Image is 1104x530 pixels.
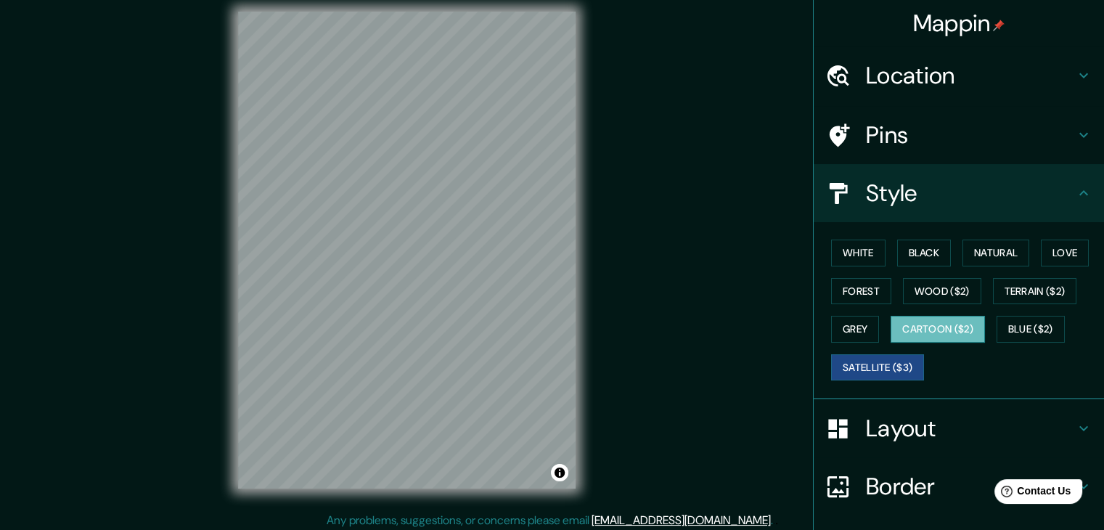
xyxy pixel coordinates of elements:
button: Love [1041,240,1089,266]
div: . [773,512,775,529]
p: Any problems, suggestions, or concerns please email . [327,512,773,529]
h4: Location [866,61,1075,90]
button: White [831,240,886,266]
a: [EMAIL_ADDRESS][DOMAIN_NAME] [592,513,771,528]
button: Black [897,240,952,266]
button: Satellite ($3) [831,354,924,381]
button: Blue ($2) [997,316,1065,343]
h4: Layout [866,414,1075,443]
button: Toggle attribution [551,464,568,481]
div: Location [814,46,1104,105]
h4: Border [866,472,1075,501]
div: Style [814,164,1104,222]
div: Layout [814,399,1104,457]
img: pin-icon.png [993,20,1005,31]
iframe: Help widget launcher [975,473,1088,514]
button: Terrain ($2) [993,278,1077,305]
button: Forest [831,278,891,305]
h4: Pins [866,121,1075,150]
div: Border [814,457,1104,515]
h4: Style [866,179,1075,208]
div: . [775,512,778,529]
button: Grey [831,316,879,343]
button: Natural [962,240,1029,266]
canvas: Map [238,12,576,489]
button: Wood ($2) [903,278,981,305]
div: Pins [814,106,1104,164]
h4: Mappin [913,9,1005,38]
button: Cartoon ($2) [891,316,985,343]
